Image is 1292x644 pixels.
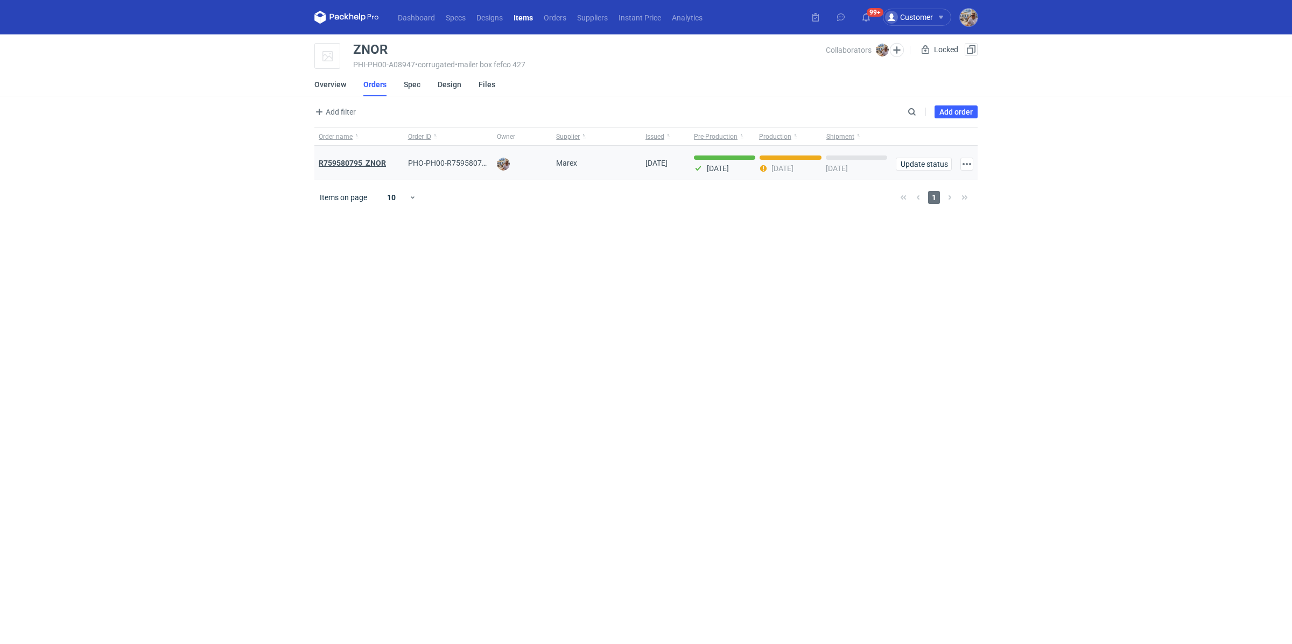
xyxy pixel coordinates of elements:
button: Edit collaborators [890,43,904,57]
button: Pre-Production [690,128,757,145]
span: Update status [901,160,947,168]
button: Actions [960,158,973,171]
button: Update status [896,158,952,171]
span: Pre-Production [694,132,738,141]
a: Orders [538,11,572,24]
a: Instant Price [613,11,666,24]
span: Issued [645,132,664,141]
button: Shipment [824,128,891,145]
a: Spec [404,73,420,96]
a: R759580795_ZNOR [319,159,386,167]
img: Michał Palasek [876,44,889,56]
div: Customer [885,11,933,24]
a: Orders [363,73,387,96]
button: Supplier [552,128,641,145]
div: PHI-PH00-A08947 [353,60,826,69]
a: Analytics [666,11,708,24]
span: Items on page [320,192,367,203]
a: Design [438,73,461,96]
img: Michał Palasek [960,9,978,26]
div: 10 [374,190,409,205]
span: • mailer box fefco 427 [455,60,525,69]
a: Files [479,73,495,96]
button: Order ID [404,128,493,145]
button: Production [757,128,824,145]
span: Production [759,132,791,141]
span: Owner [497,132,515,141]
button: Duplicate Item [965,43,978,56]
button: Add filter [312,105,356,118]
p: [DATE] [826,164,848,173]
span: Shipment [826,132,854,141]
span: PHO-PH00-R759580795_ZNOR [408,159,514,167]
button: Customer [883,9,960,26]
a: Add order [935,105,978,118]
span: Order ID [408,132,431,141]
div: ZNOR [353,43,388,56]
a: Overview [314,73,346,96]
a: Designs [471,11,508,24]
svg: Packhelp Pro [314,11,379,24]
div: Locked [919,43,960,56]
button: Issued [641,128,690,145]
span: Supplier [556,132,580,141]
p: [DATE] [707,164,729,173]
img: Michał Palasek [497,158,510,171]
span: Order name [319,132,353,141]
span: Collaborators [826,46,872,54]
a: Dashboard [392,11,440,24]
span: Add filter [313,105,356,118]
span: • corrugated [415,60,455,69]
input: Search [905,105,940,118]
button: 99+ [858,9,875,26]
span: 21/08/2025 [645,159,668,167]
a: Specs [440,11,471,24]
span: Marex [556,158,577,168]
div: Marex [552,146,641,180]
p: [DATE] [771,164,794,173]
a: Suppliers [572,11,613,24]
a: Items [508,11,538,24]
button: Order name [314,128,404,145]
span: 1 [928,191,940,204]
